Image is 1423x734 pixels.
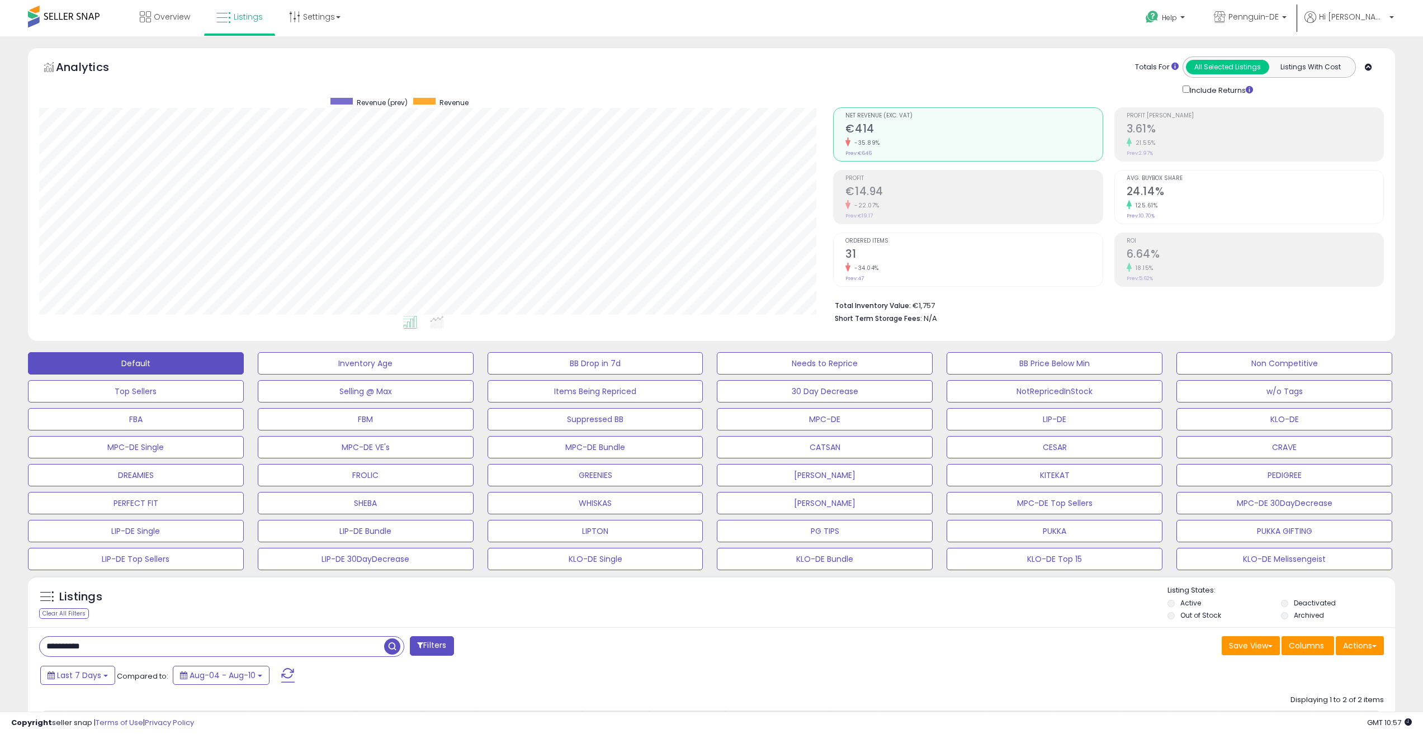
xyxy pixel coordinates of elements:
[258,380,474,402] button: Selling @ Max
[1176,352,1392,375] button: Non Competitive
[40,666,115,685] button: Last 7 Days
[28,380,244,402] button: Top Sellers
[57,670,101,681] span: Last 7 Days
[28,352,244,375] button: Default
[1176,492,1392,514] button: MPC-DE 30DayDecrease
[845,185,1102,200] h2: €14.94
[1127,185,1383,200] h2: 24.14%
[1127,212,1155,219] small: Prev: 10.70%
[488,492,703,514] button: WHISKAS
[28,408,244,430] button: FBA
[924,313,937,324] span: N/A
[145,717,194,728] a: Privacy Policy
[1127,176,1383,182] span: Avg. Buybox Share
[850,201,880,210] small: -22.07%
[234,11,263,22] span: Listings
[1137,2,1196,36] a: Help
[173,666,270,685] button: Aug-04 - Aug-10
[117,671,168,681] span: Compared to:
[1289,640,1324,651] span: Columns
[1127,113,1383,119] span: Profit [PERSON_NAME]
[488,408,703,430] button: Suppressed BB
[357,98,408,107] span: Revenue (prev)
[258,520,474,542] button: LIP-DE Bundle
[1132,201,1158,210] small: 125.61%
[947,436,1162,458] button: CESAR
[717,436,933,458] button: CATSAN
[1132,139,1156,147] small: 21.55%
[1269,60,1352,74] button: Listings With Cost
[850,139,880,147] small: -35.89%
[1290,695,1384,705] div: Displaying 1 to 2 of 2 items
[845,176,1102,182] span: Profit
[154,11,190,22] span: Overview
[1176,436,1392,458] button: CRAVE
[947,380,1162,402] button: NotRepricedInStock
[845,275,864,282] small: Prev: 47
[1304,11,1394,36] a: Hi [PERSON_NAME]
[28,548,244,570] button: LIP-DE Top Sellers
[1294,610,1324,620] label: Archived
[717,464,933,486] button: [PERSON_NAME]
[1176,408,1392,430] button: KLO-DE
[488,548,703,570] button: KLO-DE Single
[947,520,1162,542] button: PUKKA
[488,436,703,458] button: MPC-DE Bundle
[11,717,52,728] strong: Copyright
[835,314,922,323] b: Short Term Storage Fees:
[1176,464,1392,486] button: PEDIGREE
[258,464,474,486] button: FROLIC
[845,212,873,219] small: Prev: €19.17
[1176,520,1392,542] button: PUKKA GIFTING
[1180,610,1221,620] label: Out of Stock
[1132,264,1153,272] small: 18.15%
[258,548,474,570] button: LIP-DE 30DayDecrease
[717,380,933,402] button: 30 Day Decrease
[488,352,703,375] button: BB Drop in 7d
[1127,122,1383,138] h2: 3.61%
[845,150,872,157] small: Prev: €646
[258,436,474,458] button: MPC-DE VE's
[947,464,1162,486] button: KITEKAT
[1186,60,1269,74] button: All Selected Listings
[258,352,474,375] button: Inventory Age
[717,548,933,570] button: KLO-DE Bundle
[1174,83,1266,96] div: Include Returns
[410,636,453,656] button: Filters
[28,464,244,486] button: DREAMIES
[11,718,194,728] div: seller snap | |
[947,352,1162,375] button: BB Price Below Min
[56,59,131,78] h5: Analytics
[1222,636,1280,655] button: Save View
[488,464,703,486] button: GREENIES
[1180,598,1201,608] label: Active
[59,589,102,605] h5: Listings
[717,492,933,514] button: [PERSON_NAME]
[258,492,474,514] button: SHEBA
[947,408,1162,430] button: LIP-DE
[96,717,143,728] a: Terms of Use
[439,98,469,107] span: Revenue
[1319,11,1386,22] span: Hi [PERSON_NAME]
[1228,11,1279,22] span: Pennguin-DE
[1367,717,1412,728] span: 2025-08-18 10:57 GMT
[1176,548,1392,570] button: KLO-DE Melissengeist
[845,248,1102,263] h2: 31
[488,520,703,542] button: LIPTON
[1336,636,1384,655] button: Actions
[947,548,1162,570] button: KLO-DE Top 15
[717,408,933,430] button: MPC-DE
[190,670,256,681] span: Aug-04 - Aug-10
[1162,13,1177,22] span: Help
[845,238,1102,244] span: Ordered Items
[1176,380,1392,402] button: w/o Tags
[1127,238,1383,244] span: ROI
[1167,585,1395,596] p: Listing States:
[28,492,244,514] button: PERFECT FIT
[1282,636,1334,655] button: Columns
[1127,150,1153,157] small: Prev: 2.97%
[1127,275,1153,282] small: Prev: 5.62%
[1135,62,1179,73] div: Totals For
[835,298,1375,311] li: €1,757
[850,264,879,272] small: -34.04%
